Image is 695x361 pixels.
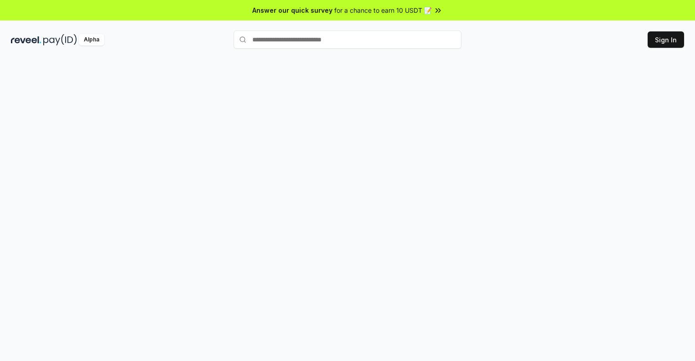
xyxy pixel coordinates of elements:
[252,5,332,15] span: Answer our quick survey
[334,5,432,15] span: for a chance to earn 10 USDT 📝
[648,31,684,48] button: Sign In
[43,34,77,46] img: pay_id
[11,34,41,46] img: reveel_dark
[79,34,104,46] div: Alpha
